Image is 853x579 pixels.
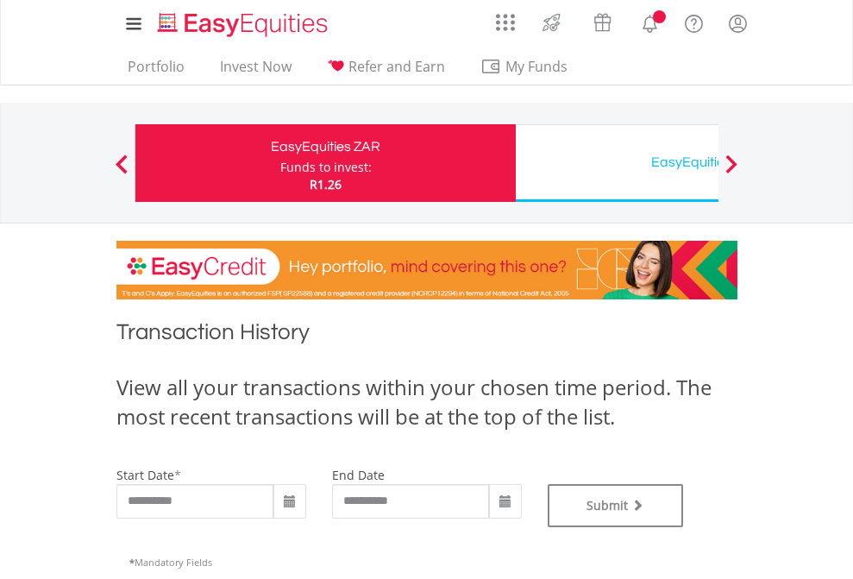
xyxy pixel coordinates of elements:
div: View all your transactions within your chosen time period. The most recent transactions will be a... [116,373,737,432]
img: EasyEquities_Logo.png [154,10,335,39]
button: Previous [104,163,139,180]
span: Mandatory Fields [129,556,212,569]
button: Submit [548,484,684,527]
a: Refer and Earn [320,58,452,85]
label: start date [116,467,174,483]
a: Portfolio [121,58,191,85]
img: thrive-v2.svg [537,9,566,36]
div: Funds to invest: [280,159,372,176]
a: AppsGrid [485,4,526,32]
a: Invest Now [213,58,298,85]
img: vouchers-v2.svg [588,9,617,36]
a: Home page [151,4,335,39]
a: FAQ's and Support [672,4,716,39]
span: Refer and Earn [348,57,445,76]
span: R1.26 [310,176,342,192]
label: end date [332,467,385,483]
a: Vouchers [577,4,628,36]
span: My Funds [480,55,593,78]
img: grid-menu-icon.svg [496,13,515,32]
a: Notifications [628,4,672,39]
button: Next [714,163,749,180]
div: EasyEquities ZAR [146,135,505,159]
img: EasyCredit Promotion Banner [116,241,737,299]
a: My Profile [716,4,760,42]
h1: Transaction History [116,317,737,356]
